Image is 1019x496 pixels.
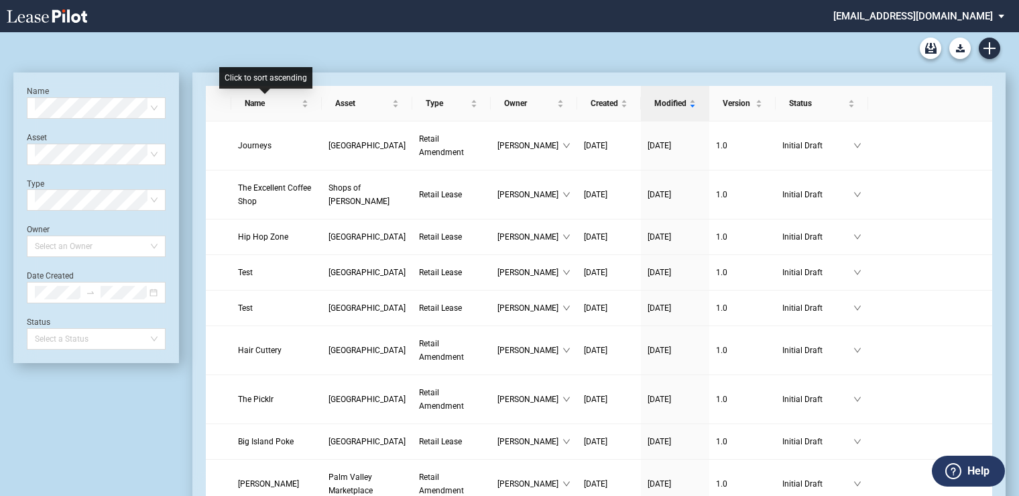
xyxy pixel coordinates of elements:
[328,230,406,244] a: [GEOGRAPHIC_DATA]
[497,301,562,315] span: [PERSON_NAME]
[853,191,861,199] span: down
[584,437,607,446] span: [DATE]
[584,301,634,315] a: [DATE]
[641,86,709,121] th: Modified
[716,395,727,404] span: 1 . 0
[328,303,406,313] span: Bridgepointe Shopping Center
[219,67,312,89] div: Click to sort ascending
[853,233,861,241] span: down
[238,395,274,404] span: The Picklr
[782,230,853,244] span: Initial Draft
[782,477,853,491] span: Initial Draft
[419,190,462,199] span: Retail Lease
[328,141,406,150] span: Stones River Town Centre
[853,142,861,150] span: down
[497,139,562,152] span: [PERSON_NAME]
[782,266,853,279] span: Initial Draft
[584,395,607,404] span: [DATE]
[584,232,607,242] span: [DATE]
[648,230,703,244] a: [DATE]
[238,435,315,448] a: Big Island Poke
[716,230,769,244] a: 1.0
[238,479,299,489] span: Bella Luna
[238,346,282,355] span: Hair Cuttery
[648,346,671,355] span: [DATE]
[27,271,74,281] label: Date Created
[419,386,484,413] a: Retail Amendment
[328,268,406,277] span: Braemar Village Center
[562,191,571,199] span: down
[562,346,571,354] span: down
[86,288,95,297] span: to
[238,301,315,315] a: Test
[328,344,406,357] a: [GEOGRAPHIC_DATA]
[648,232,671,242] span: [DATE]
[716,301,769,315] a: 1.0
[238,230,315,244] a: Hip Hop Zone
[419,268,462,277] span: Retail Lease
[648,435,703,448] a: [DATE]
[716,344,769,357] a: 1.0
[716,303,727,313] span: 1 . 0
[497,393,562,406] span: [PERSON_NAME]
[328,232,406,242] span: Plaza Mexico
[584,477,634,491] a: [DATE]
[648,393,703,406] a: [DATE]
[723,97,753,110] span: Version
[419,437,462,446] span: Retail Lease
[27,87,49,96] label: Name
[497,188,562,201] span: [PERSON_NAME]
[562,142,571,150] span: down
[853,395,861,403] span: down
[497,344,562,357] span: [PERSON_NAME]
[853,438,861,446] span: down
[782,344,853,357] span: Initial Draft
[716,266,769,279] a: 1.0
[648,141,671,150] span: [DATE]
[716,139,769,152] a: 1.0
[328,139,406,152] a: [GEOGRAPHIC_DATA]
[782,435,853,448] span: Initial Draft
[648,344,703,357] a: [DATE]
[716,479,727,489] span: 1 . 0
[716,477,769,491] a: 1.0
[584,230,634,244] a: [DATE]
[584,303,607,313] span: [DATE]
[238,437,294,446] span: Big Island Poke
[577,86,641,121] th: Created
[648,301,703,315] a: [DATE]
[853,346,861,354] span: down
[412,86,491,121] th: Type
[648,139,703,152] a: [DATE]
[238,393,315,406] a: The Picklr
[328,395,406,404] span: Huntington Square Plaza
[967,462,990,480] label: Help
[238,232,288,242] span: Hip Hop Zone
[716,188,769,201] a: 1.0
[419,339,464,362] span: Retail Amendment
[86,288,95,297] span: swap-right
[716,190,727,199] span: 1 . 0
[584,346,607,355] span: [DATE]
[238,303,253,313] span: Test
[782,301,853,315] span: Initial Draft
[328,435,406,448] a: [GEOGRAPHIC_DATA]
[27,317,50,327] label: Status
[328,473,373,495] span: Palm Valley Marketplace
[497,435,562,448] span: [PERSON_NAME]
[654,97,686,110] span: Modified
[776,86,868,121] th: Status
[238,266,315,279] a: Test
[853,268,861,277] span: down
[648,479,671,489] span: [DATE]
[562,395,571,403] span: down
[584,479,607,489] span: [DATE]
[238,268,253,277] span: Test
[419,337,484,364] a: Retail Amendment
[584,435,634,448] a: [DATE]
[238,477,315,491] a: [PERSON_NAME]
[648,268,671,277] span: [DATE]
[648,477,703,491] a: [DATE]
[584,393,634,406] a: [DATE]
[949,38,971,59] button: Download Blank Form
